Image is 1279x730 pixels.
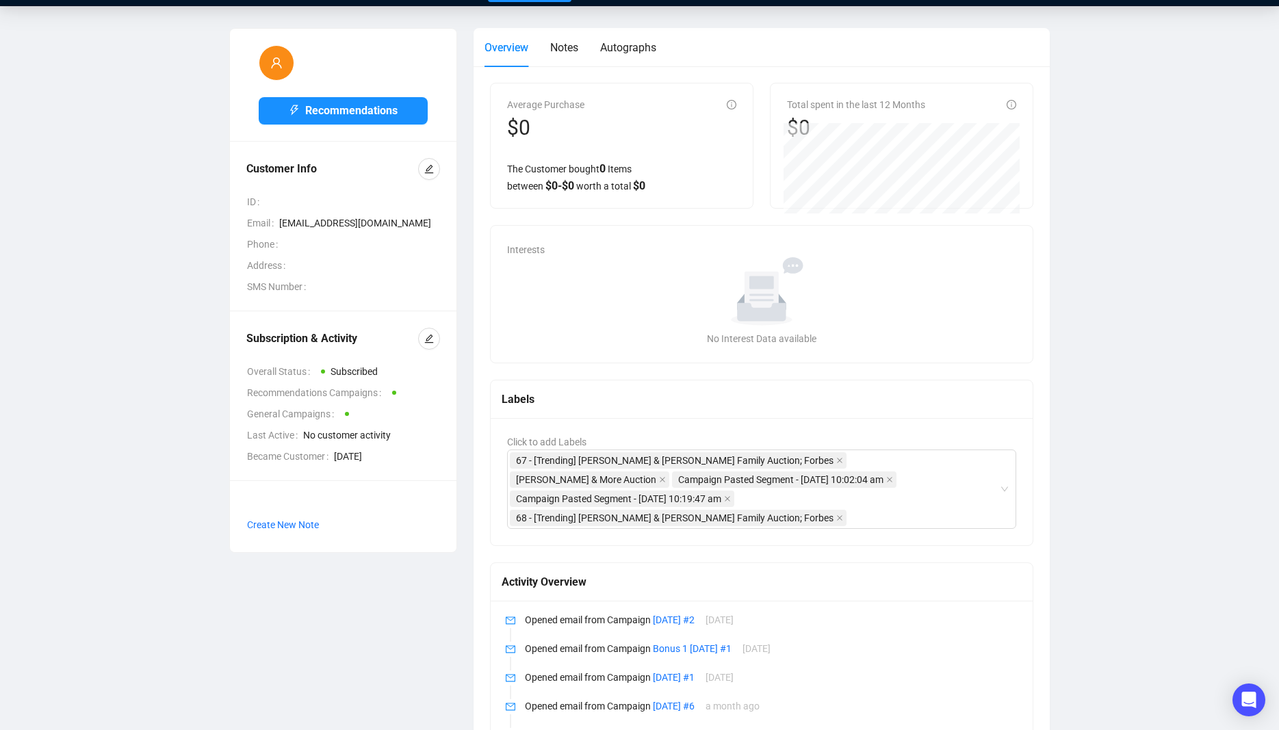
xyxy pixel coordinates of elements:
span: edit [424,164,434,174]
span: SMS Number [247,279,311,294]
span: user [270,57,283,69]
div: $0 [787,115,925,141]
span: 0 [599,162,606,175]
p: Opened email from Campaign [525,699,1017,714]
span: close [724,495,731,502]
span: Interests [507,244,545,255]
span: Subscribed [331,366,378,377]
span: Became Customer [247,449,334,464]
span: 68 - [Trending] [PERSON_NAME] & [PERSON_NAME] Family Auction; Forbes [516,510,834,525]
span: close [836,457,843,464]
span: mail [506,702,515,712]
a: Bonus 1 [DATE] #1 [653,643,732,654]
span: close [886,476,893,483]
p: Opened email from Campaign [525,670,1017,685]
span: ID [247,194,265,209]
a: [DATE] #1 [653,672,695,683]
span: mail [506,616,515,625]
span: Email [247,216,279,231]
div: $0 [507,115,584,141]
span: Overview [485,41,528,54]
span: Total spent in the last 12 Months [787,99,925,110]
a: [DATE] #6 [653,701,695,712]
span: Kerouac & More Auction [510,471,669,488]
span: Campaign Pasted Segment - [DATE] 10:19:47 am [516,491,721,506]
a: [DATE] #2 [653,614,695,625]
div: The Customer bought Items between worth a total [507,160,736,194]
span: [DATE] [706,672,734,683]
span: [PERSON_NAME] & More Auction [516,472,656,487]
span: mail [506,644,515,654]
span: Campaign Pasted Segment - [DATE] 10:02:04 am [678,472,883,487]
span: Last Active [247,428,303,443]
button: Recommendations [259,97,428,125]
span: Click to add Labels [507,436,586,447]
span: Address [247,258,291,273]
p: Opened email from Campaign [525,612,1017,627]
div: Activity Overview [502,573,1022,590]
div: Open Intercom Messenger [1232,683,1265,716]
span: Phone [247,237,283,252]
span: Average Purchase [507,99,584,110]
span: close [836,514,843,521]
span: Campaign Pasted Segment - 28 Apr 2020 10:19:47 am [510,491,734,507]
div: Subscription & Activity [246,330,418,347]
span: Recommendations [305,102,398,119]
span: 67 - [Trending] John & Jackie Kennedy Family Auction; Forbes [510,452,847,469]
span: close [659,476,666,483]
button: Create New Note [246,514,320,536]
span: thunderbolt [289,105,300,116]
span: mail [506,673,515,683]
span: 67 - [Trending] [PERSON_NAME] & [PERSON_NAME] Family Auction; Forbes [516,453,834,468]
span: info-circle [1007,100,1016,109]
span: [DATE] [742,643,771,654]
span: [DATE] [334,449,440,464]
span: Overall Status [247,364,315,379]
span: No customer activity [303,428,440,443]
span: Create New Note [247,519,319,530]
span: Autographs [600,41,656,54]
span: info-circle [727,100,736,109]
div: No Interest Data available [513,331,1011,346]
span: [DATE] [706,614,734,625]
div: Labels [502,391,1022,408]
span: 68 - [Trending] John & Jackie Kennedy Family Auction; Forbes [510,510,847,526]
span: General Campaigns [247,406,339,421]
span: a month ago [706,701,760,712]
div: Customer Info [246,161,418,177]
span: Recommendations Campaigns [247,385,387,400]
span: edit [424,334,434,343]
span: [EMAIL_ADDRESS][DOMAIN_NAME] [279,216,440,231]
span: Notes [550,41,578,54]
p: Opened email from Campaign [525,641,1017,656]
span: Campaign Pasted Segment - 28 Apr 2020 10:02:04 am [672,471,896,488]
span: $ 0 [633,179,645,192]
span: $ 0 - $ 0 [545,179,574,192]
